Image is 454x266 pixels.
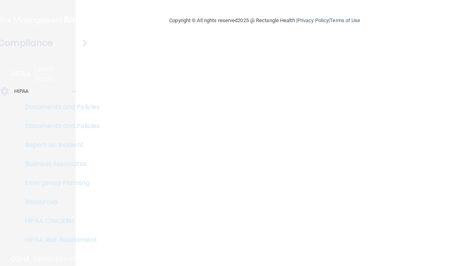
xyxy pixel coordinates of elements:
div: Copyright © All rights reserved 2025 @ Rectangle Health | | [121,8,409,33]
p: HIPAA [11,69,31,79]
p: Learn More! [35,64,76,83]
p: Resources [5,198,113,206]
a: Terms of Use [330,17,360,23]
p: HIPAA Checklist [5,217,113,225]
a: Privacy Policy [297,17,329,23]
p: OSHA [11,254,30,264]
p: Learn More! [34,254,76,264]
p: HIPAA [14,87,29,96]
p: HIPAA Risk Assessment [5,236,113,244]
p: Report an Incident [5,141,113,149]
p: Emergency Planning [5,179,113,187]
p: Documents and Policies [5,103,113,111]
p: Documents and Policies [5,122,113,130]
p: Business Associates [5,160,113,168]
